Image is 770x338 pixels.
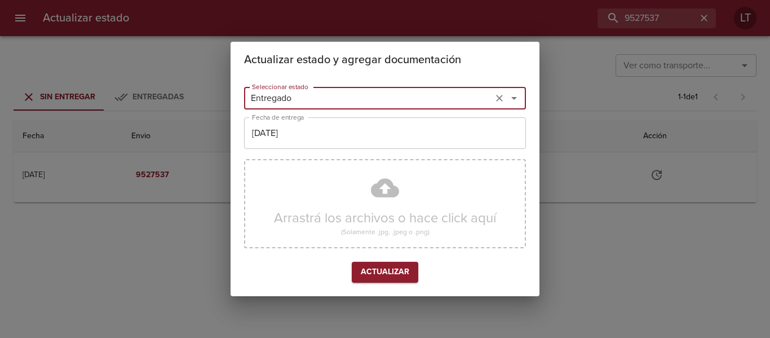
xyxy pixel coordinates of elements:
[492,90,507,106] button: Limpiar
[352,262,418,283] button: Actualizar
[244,51,526,69] h2: Actualizar estado y agregar documentación
[361,265,409,279] span: Actualizar
[352,262,418,283] span: Confirmar cambio de estado
[506,90,522,106] button: Abrir
[244,159,526,248] div: Arrastrá los archivos o hace click aquí(Solamente .jpg, .jpeg o .png)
